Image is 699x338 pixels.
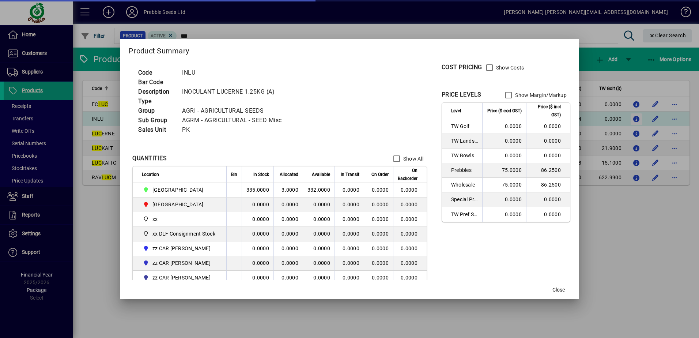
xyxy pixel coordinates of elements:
span: 0.0000 [372,260,389,266]
span: xx DLF Consignment Stock [142,229,218,238]
td: 0.0000 [393,198,427,212]
span: 0.0000 [343,275,359,281]
div: QUANTITIES [132,154,167,163]
td: Sales Unit [135,125,178,135]
span: Bin [231,170,237,179]
span: Prebbles [451,166,478,174]
label: Show All [402,155,423,162]
td: 86.2500 [526,178,570,192]
td: 0.0000 [482,149,526,163]
td: 0.0000 [273,256,303,271]
span: 0.0000 [372,231,389,237]
td: Type [135,97,178,106]
span: 0.0000 [343,187,359,193]
td: 0.0000 [303,227,335,241]
span: On Order [371,170,389,179]
span: Price ($ excl GST) [487,107,522,115]
span: 0.0000 [372,202,389,207]
span: 0.0000 [343,245,359,251]
td: 0.0000 [393,241,427,256]
td: 0.0000 [242,241,273,256]
td: 0.0000 [526,119,570,134]
span: Available [312,170,330,179]
td: 0.0000 [303,241,335,256]
span: CHRISTCHURCH [142,185,218,194]
td: 0.0000 [303,256,335,271]
td: 0.0000 [526,192,570,207]
span: [GEOGRAPHIC_DATA] [152,186,203,194]
span: xx [152,215,158,223]
span: [GEOGRAPHIC_DATA] [152,201,203,208]
span: 0.0000 [343,202,359,207]
span: zz CAR [PERSON_NAME] [152,274,211,281]
span: On Backorder [398,166,417,183]
td: 0.0000 [303,271,335,285]
span: 0.0000 [372,216,389,222]
td: 335.0000 [242,183,273,198]
td: 0.0000 [393,271,427,285]
span: Level [451,107,461,115]
td: Description [135,87,178,97]
td: 0.0000 [273,241,303,256]
td: 0.0000 [482,119,526,134]
td: 0.0000 [242,198,273,212]
label: Show Costs [495,64,524,71]
span: zz CAR CRAIG G [142,273,218,282]
td: 0.0000 [393,212,427,227]
td: 0.0000 [273,271,303,285]
td: 3.0000 [273,183,303,198]
td: 0.0000 [482,192,526,207]
td: AGRI - AGRICULTURAL SEEDS [178,106,291,116]
span: TW Pref Sup [451,211,478,218]
td: AGRM - AGRICULTURAL - SEED Misc [178,116,291,125]
button: Close [547,283,570,296]
td: 0.0000 [393,227,427,241]
td: 332.0000 [303,183,335,198]
span: Location [142,170,159,179]
span: zz CAR CARL [142,244,218,253]
span: TW Golf [451,123,478,130]
td: 0.0000 [482,134,526,149]
span: 0.0000 [372,275,389,281]
span: 0.0000 [372,245,389,251]
td: 0.0000 [273,227,303,241]
span: 0.0000 [343,216,359,222]
span: PALMERSTON NORTH [142,200,218,209]
td: INLU [178,68,291,78]
span: 0.0000 [343,231,359,237]
span: 0.0000 [343,260,359,266]
div: COST PRICING [442,63,482,72]
td: 0.0000 [303,212,335,227]
td: Group [135,106,178,116]
td: 0.0000 [393,183,427,198]
span: xx [142,215,218,224]
span: zz CAR [PERSON_NAME] [152,259,211,267]
td: 86.2500 [526,163,570,178]
td: 0.0000 [242,212,273,227]
div: PRICE LEVELS [442,90,481,99]
span: In Stock [253,170,269,179]
td: INOCULANT LUCERNE 1.25KG (A) [178,87,291,97]
label: Show Margin/Markup [514,91,567,99]
span: In Transit [341,170,359,179]
td: 0.0000 [393,256,427,271]
span: Special Price [451,196,478,203]
td: PK [178,125,291,135]
td: 0.0000 [526,207,570,222]
td: Code [135,68,178,78]
td: 0.0000 [242,227,273,241]
td: 0.0000 [273,198,303,212]
td: Sub Group [135,116,178,125]
td: Bar Code [135,78,178,87]
h2: Product Summary [120,39,579,60]
span: 0.0000 [372,187,389,193]
td: 0.0000 [242,256,273,271]
span: zz CAR CRAIG B [142,259,218,267]
td: 75.0000 [482,178,526,192]
td: 0.0000 [482,207,526,222]
td: 0.0000 [242,271,273,285]
td: 0.0000 [526,149,570,163]
span: xx DLF Consignment Stock [152,230,215,237]
span: TW Landscaper [451,137,478,144]
span: TW Bowls [451,152,478,159]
